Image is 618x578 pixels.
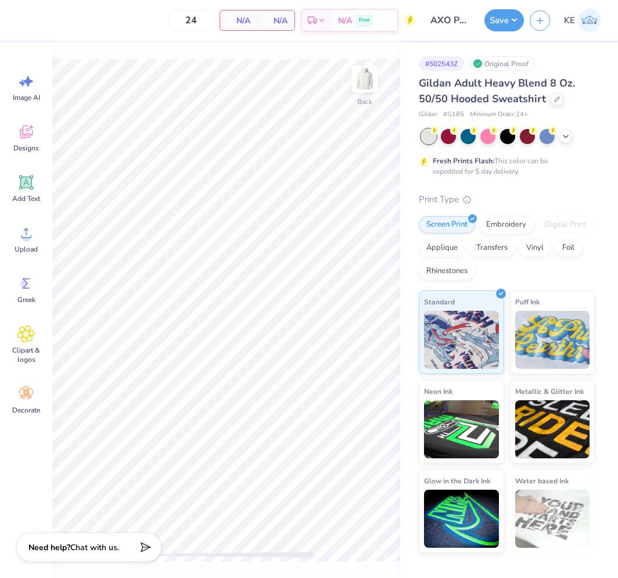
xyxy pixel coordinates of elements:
input: Untitled Design [422,9,479,32]
span: Metallic & Glitter Ink [515,385,584,397]
div: # 502543Z [419,56,464,71]
span: Add Text [12,194,40,203]
span: Upload [15,245,38,254]
div: Original Proof [470,56,535,71]
div: Rhinestones [419,263,475,280]
a: KE [559,9,606,32]
span: Gildan Adult Heavy Blend 8 Oz. 50/50 Hooded Sweatshirt [419,76,575,106]
span: Greek [17,295,35,304]
img: Water based Ink [515,490,590,548]
img: Metallic & Glitter Ink [515,400,590,458]
span: Decorate [12,405,40,415]
span: Free [359,16,370,24]
div: Vinyl [519,239,551,257]
strong: Need help? [28,542,70,553]
div: Foil [555,239,582,257]
div: Transfers [469,239,515,257]
img: Kent Everic Delos Santos [578,9,601,32]
span: Chat with us. [70,542,119,553]
img: Glow in the Dark Ink [424,490,499,548]
span: # G185 [443,110,464,120]
div: This color can be expedited for 5 day delivery. [433,156,576,177]
img: Puff Ink [515,311,590,369]
span: Gildan [419,110,437,120]
span: Designs [13,143,39,153]
span: N/A [264,15,288,27]
div: Embroidery [479,216,534,234]
span: KE [564,14,575,27]
img: Neon Ink [424,400,499,458]
div: Back [357,96,372,107]
input: – – [168,10,214,31]
span: N/A [227,15,250,27]
span: Image AI [13,93,40,102]
button: Save [484,9,524,31]
div: Screen Print [419,216,475,234]
span: Minimum Order: 24 + [470,110,528,120]
img: Standard [424,311,499,369]
div: Print Type [419,193,595,206]
span: Clipart & logos [7,346,45,364]
div: Applique [419,239,465,257]
div: Digital Print [537,216,594,234]
span: Water based Ink [515,475,569,487]
strong: Fresh Prints Flash: [433,156,494,166]
span: Glow in the Dark Ink [424,475,490,487]
span: Neon Ink [424,385,452,397]
span: Standard [424,296,455,308]
span: Puff Ink [515,296,540,308]
span: N/A [338,15,352,27]
img: Back [353,67,376,91]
